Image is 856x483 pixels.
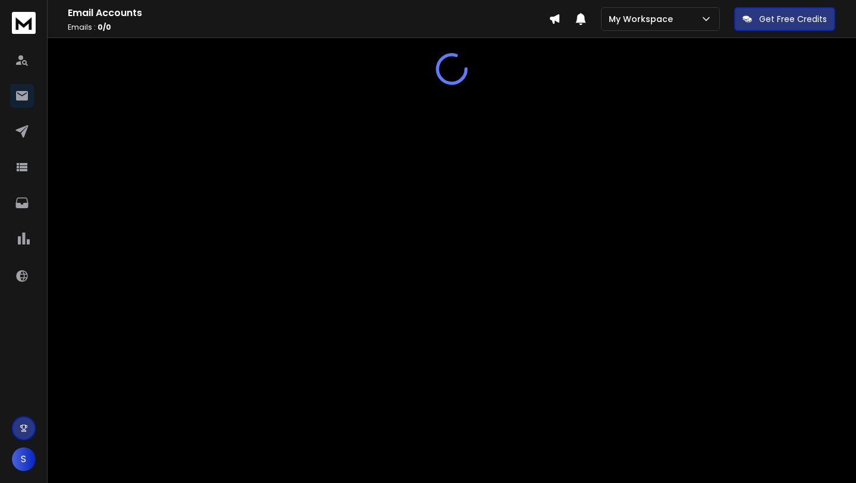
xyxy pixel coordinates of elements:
h1: Email Accounts [68,6,549,20]
span: 0 / 0 [97,22,111,32]
button: Get Free Credits [734,7,835,31]
img: logo [12,12,36,34]
button: S [12,447,36,471]
p: Emails : [68,23,549,32]
p: Get Free Credits [759,13,827,25]
p: My Workspace [609,13,678,25]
